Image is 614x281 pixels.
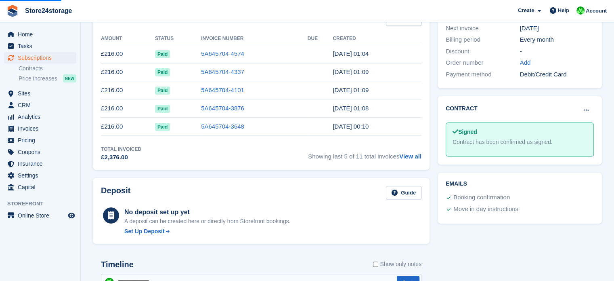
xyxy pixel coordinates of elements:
td: £216.00 [101,63,155,81]
a: Price increases NEW [19,74,76,83]
th: Created [333,32,421,45]
div: NEW [63,74,76,82]
span: Paid [155,123,170,131]
div: £2,376.00 [101,153,141,162]
span: Home [18,29,66,40]
h2: Timeline [101,260,134,269]
div: Order number [446,58,520,68]
a: menu [4,210,76,221]
a: 5A645704-3876 [201,105,244,112]
div: Booking confirmation [453,193,510,203]
a: menu [4,40,76,52]
span: Tasks [18,40,66,52]
input: Show only notes [373,260,378,268]
div: Contract has been confirmed as signed. [453,138,587,146]
div: Every month [520,35,594,44]
td: £216.00 [101,118,155,136]
div: Billing period [446,35,520,44]
time: 2025-04-20 00:08:53 UTC [333,105,369,112]
span: Sites [18,88,66,99]
span: Coupons [18,146,66,158]
img: stora-icon-8386f47178a22dfd0bd8f6a31ec36ba5ce8667c1dd55bd0f319d3a0aa187defe.svg [6,5,19,17]
a: menu [4,158,76,169]
div: Next invoice [446,24,520,33]
div: Debit/Credit Card [520,70,594,79]
span: Analytics [18,111,66,123]
time: 2025-03-20 00:10:14 UTC [333,123,369,130]
a: Add [520,58,531,68]
a: View all [399,153,421,160]
a: menu [4,146,76,158]
a: menu [4,29,76,40]
div: Signed [453,128,587,136]
th: Amount [101,32,155,45]
label: Show only notes [373,260,421,268]
p: A deposit can be created here or directly from Storefront bookings. [124,217,291,226]
a: menu [4,123,76,134]
a: Preview store [67,211,76,220]
td: £216.00 [101,99,155,118]
a: menu [4,170,76,181]
time: 2025-05-20 00:09:03 UTC [333,87,369,93]
span: Pricing [18,135,66,146]
span: Paid [155,68,170,76]
span: Online Store [18,210,66,221]
span: CRM [18,99,66,111]
span: Account [586,7,607,15]
span: Paid [155,87,170,95]
td: £216.00 [101,81,155,99]
span: Settings [18,170,66,181]
time: 2025-06-20 00:09:35 UTC [333,68,369,75]
div: Discount [446,47,520,56]
span: Create [518,6,534,15]
h2: Deposit [101,186,130,199]
a: menu [4,135,76,146]
span: Subscriptions [18,52,66,63]
span: Paid [155,50,170,58]
a: Set Up Deposit [124,227,291,236]
span: Price increases [19,75,57,82]
span: Insurance [18,158,66,169]
a: 5A645704-4574 [201,50,244,57]
img: Tracy Harper [576,6,585,15]
a: menu [4,111,76,123]
div: - [520,47,594,56]
a: 5A645704-4101 [201,87,244,93]
span: Storefront [7,200,80,208]
span: Showing last 5 of 11 total invoices [308,146,421,162]
span: Capital [18,182,66,193]
div: Payment method [446,70,520,79]
h2: Contract [446,104,478,113]
th: Due [308,32,333,45]
a: menu [4,99,76,111]
a: 5A645704-4337 [201,68,244,75]
div: Move in day instructions [453,205,518,214]
span: Help [558,6,569,15]
a: Store24storage [22,4,75,17]
th: Invoice Number [201,32,308,45]
th: Status [155,32,201,45]
span: Paid [155,105,170,113]
a: menu [4,52,76,63]
div: [DATE] [520,24,594,33]
div: No deposit set up yet [124,207,291,217]
td: £216.00 [101,45,155,63]
h2: Emails [446,181,594,187]
a: Contracts [19,65,76,72]
a: menu [4,88,76,99]
span: Invoices [18,123,66,134]
time: 2025-07-20 00:04:15 UTC [333,50,369,57]
a: 5A645704-3648 [201,123,244,130]
a: Guide [386,186,421,199]
div: Total Invoiced [101,146,141,153]
div: Set Up Deposit [124,227,165,236]
a: menu [4,182,76,193]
